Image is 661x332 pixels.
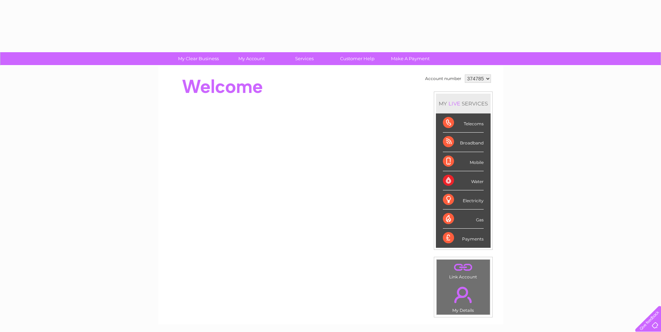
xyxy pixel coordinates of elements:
a: Customer Help [329,52,386,65]
a: My Account [223,52,280,65]
div: Payments [443,229,484,247]
div: Gas [443,210,484,229]
div: Broadband [443,133,484,152]
a: . [438,261,488,274]
div: MY SERVICES [436,94,491,113]
td: My Details [436,281,490,315]
a: My Clear Business [170,52,227,65]
td: Account number [423,73,463,85]
div: Telecoms [443,113,484,133]
div: Electricity [443,190,484,210]
a: Make A Payment [382,52,439,65]
td: Link Account [436,259,490,281]
a: Services [276,52,333,65]
div: Water [443,171,484,190]
div: LIVE [447,100,462,107]
div: Mobile [443,152,484,171]
a: . [438,283,488,307]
